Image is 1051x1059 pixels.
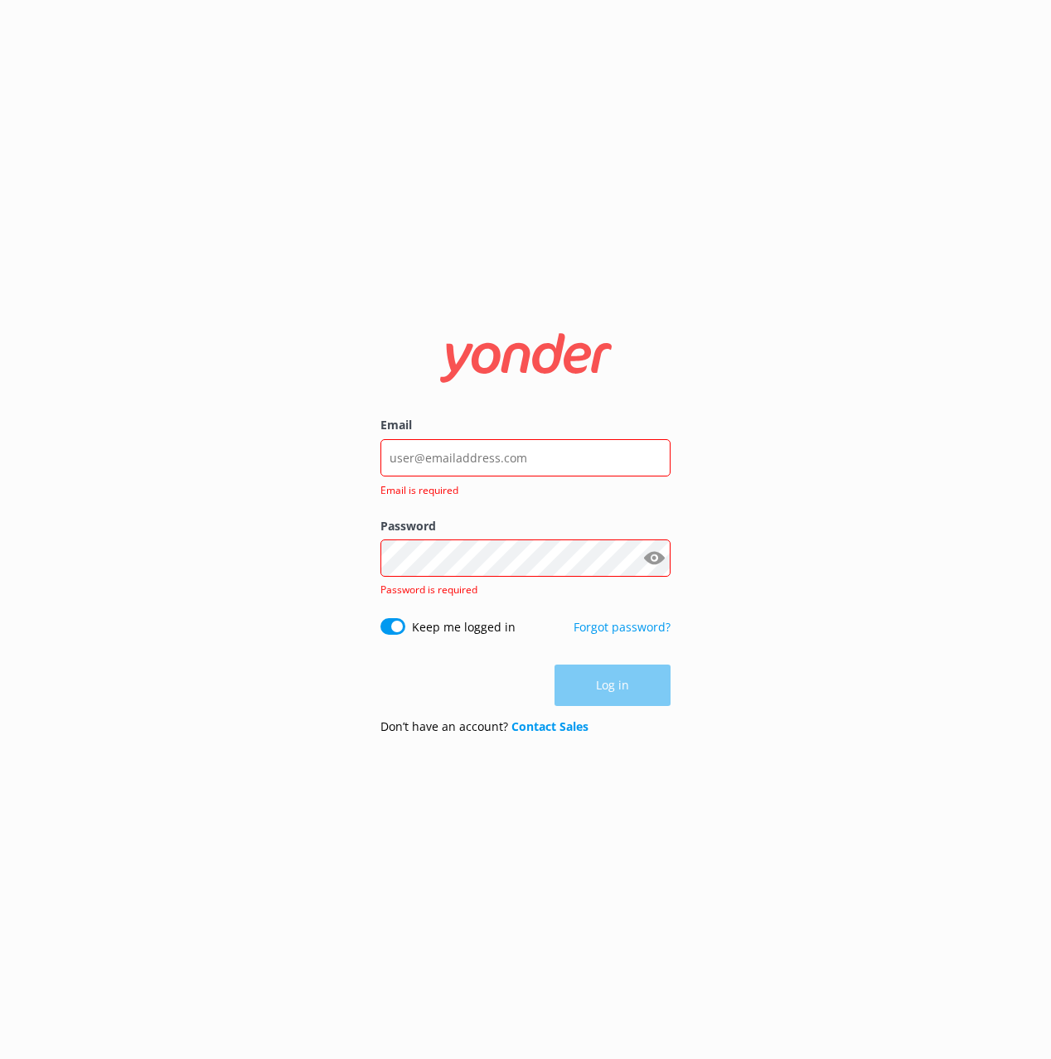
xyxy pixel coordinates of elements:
[380,439,671,476] input: user@emailaddress.com
[380,482,661,498] span: Email is required
[380,416,671,434] label: Email
[574,619,671,635] a: Forgot password?
[380,517,671,535] label: Password
[380,718,588,736] p: Don’t have an account?
[412,618,516,636] label: Keep me logged in
[637,542,671,575] button: Show password
[511,718,588,734] a: Contact Sales
[380,583,477,597] span: Password is required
